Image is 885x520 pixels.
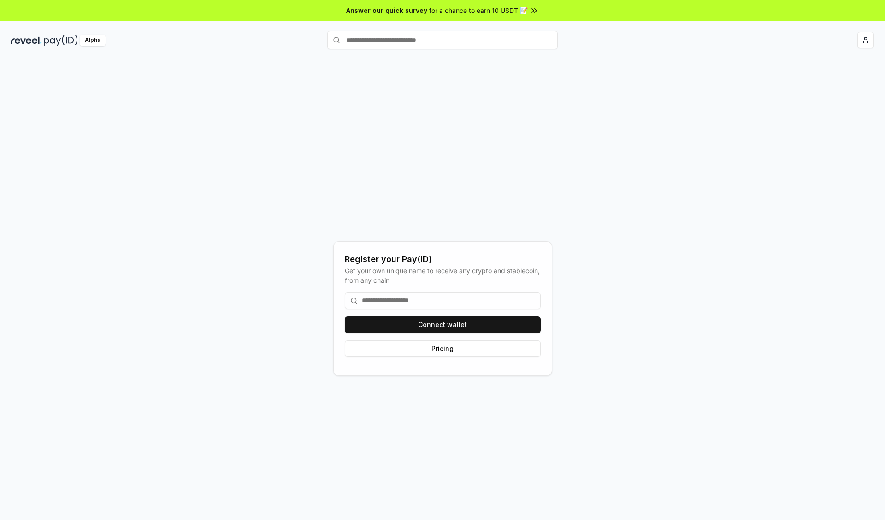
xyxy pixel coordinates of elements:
span: Answer our quick survey [346,6,427,15]
div: Get your own unique name to receive any crypto and stablecoin, from any chain [345,266,541,285]
button: Connect wallet [345,316,541,333]
span: for a chance to earn 10 USDT 📝 [429,6,528,15]
button: Pricing [345,340,541,357]
div: Alpha [80,35,106,46]
img: pay_id [44,35,78,46]
img: reveel_dark [11,35,42,46]
div: Register your Pay(ID) [345,253,541,266]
